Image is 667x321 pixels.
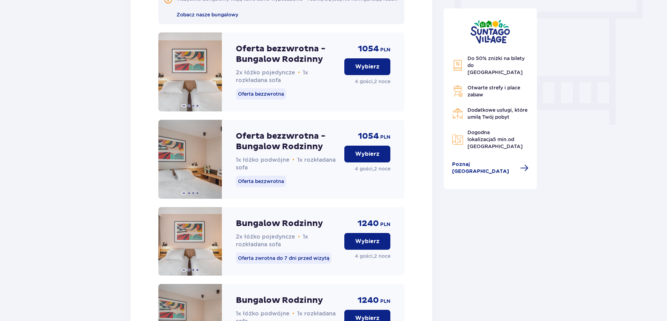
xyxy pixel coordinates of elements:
span: Do 50% zniżki na bilety do [GEOGRAPHIC_DATA] [467,56,525,75]
span: 5 min. [493,137,508,142]
span: 2x łóżko pojedyncze [236,233,295,240]
span: Poznaj [GEOGRAPHIC_DATA] [452,161,516,175]
p: Wybierz [355,238,380,245]
p: Oferta bezzwrotna [236,176,286,187]
button: Wybierz [344,146,390,162]
button: Wybierz [344,58,390,75]
img: Bungalow Rodzinny [158,207,222,276]
span: Dogodna lokalizacja od [GEOGRAPHIC_DATA] [467,130,523,149]
p: Oferta bezzwrotna [236,88,286,100]
span: 1x łóżko podwójne [236,310,290,317]
p: Oferta zwrotna do 7 dni przed wizytą [236,253,331,264]
span: • [298,233,300,240]
img: Oferta bezzwrotna - Bungalow Rodzinny [158,120,222,199]
p: Bungalow Rodzinny [236,218,323,229]
span: PLN [380,134,390,141]
span: Dodatkowe usługi, które umilą Twój pobyt [467,107,527,120]
p: Wybierz [355,150,380,158]
span: • [292,310,294,317]
p: Wybierz [355,63,380,71]
p: Bungalow Rodzinny [236,295,323,306]
span: 1240 [358,295,379,306]
span: 1054 [358,131,379,141]
p: Oferta bezzwrotna - Bungalow Rodzinny [236,44,339,65]
img: Restaurant Icon [452,108,463,119]
img: Map Icon [452,134,463,145]
span: PLN [380,298,390,305]
p: 4 gości , 2 noce [355,253,390,260]
span: 1240 [358,218,379,229]
span: 1x łóżko podwójne [236,156,290,163]
img: Suntago Village [470,20,510,44]
span: Otwarte strefy i place zabaw [467,85,520,97]
span: 2x łóżko pojedyncze [236,69,295,76]
a: Poznaj [GEOGRAPHIC_DATA] [452,161,529,175]
span: 1054 [358,44,379,54]
span: PLN [380,46,390,53]
p: 4 gości , 2 noce [355,165,390,172]
a: Zobacz nasze bungalowy [177,11,238,19]
span: PLN [380,221,390,228]
p: Oferta bezzwrotna - Bungalow Rodzinny [236,131,339,152]
img: Oferta bezzwrotna - Bungalow Rodzinny [158,32,222,111]
img: Discount Icon [452,60,463,71]
img: Grill Icon [452,86,463,97]
span: • [292,156,294,163]
span: • [298,69,300,76]
span: Zobacz nasze bungalowy [177,12,238,17]
button: Wybierz [344,233,390,250]
p: 4 gości , 2 noce [355,78,390,85]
